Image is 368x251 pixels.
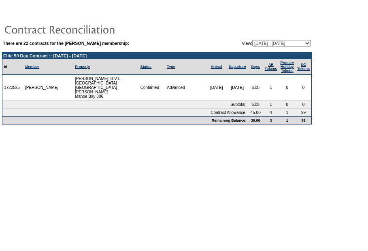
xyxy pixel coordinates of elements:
[227,75,248,101] td: [DATE]
[279,116,296,124] td: 1
[2,116,248,124] td: Remaining Balance:
[263,116,279,124] td: 3
[279,75,296,101] td: 0
[4,21,166,37] img: pgTtlContractReconciliation.gif
[206,75,227,101] td: [DATE]
[296,116,311,124] td: 99
[165,75,206,101] td: Advanced
[2,53,311,59] td: Elite 50 Day Contract :: [DATE] - [DATE]
[2,109,248,116] td: Contract Allowance:
[2,101,248,109] td: Subtotal:
[263,109,279,116] td: 4
[25,65,39,69] a: Member
[3,41,129,46] b: There are 22 contracts for the [PERSON_NAME] membership:
[167,65,175,69] a: Type
[297,63,310,71] a: SGTokens
[263,101,279,109] td: 1
[296,75,311,101] td: 0
[251,65,260,69] a: Days
[23,75,60,101] td: [PERSON_NAME]
[2,59,23,75] td: Id
[279,101,296,109] td: 0
[202,40,311,46] td: View:
[265,63,277,71] a: ARTokens
[211,65,222,69] a: Arrival
[75,65,90,69] a: Property
[139,75,166,101] td: Confirmed
[279,109,296,116] td: 1
[229,65,246,69] a: Departure
[281,61,294,73] a: Primary HolidayTokens
[248,101,263,109] td: 6.00
[2,75,23,101] td: 1722525
[248,116,263,124] td: 39.00
[263,75,279,101] td: 1
[73,75,139,101] td: [PERSON_NAME], B.V.I. - [GEOGRAPHIC_DATA] [GEOGRAPHIC_DATA][PERSON_NAME] Mahoe Bay 306
[140,65,152,69] a: Status
[248,75,263,101] td: 6.00
[296,101,311,109] td: 0
[296,109,311,116] td: 99
[248,109,263,116] td: 45.00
